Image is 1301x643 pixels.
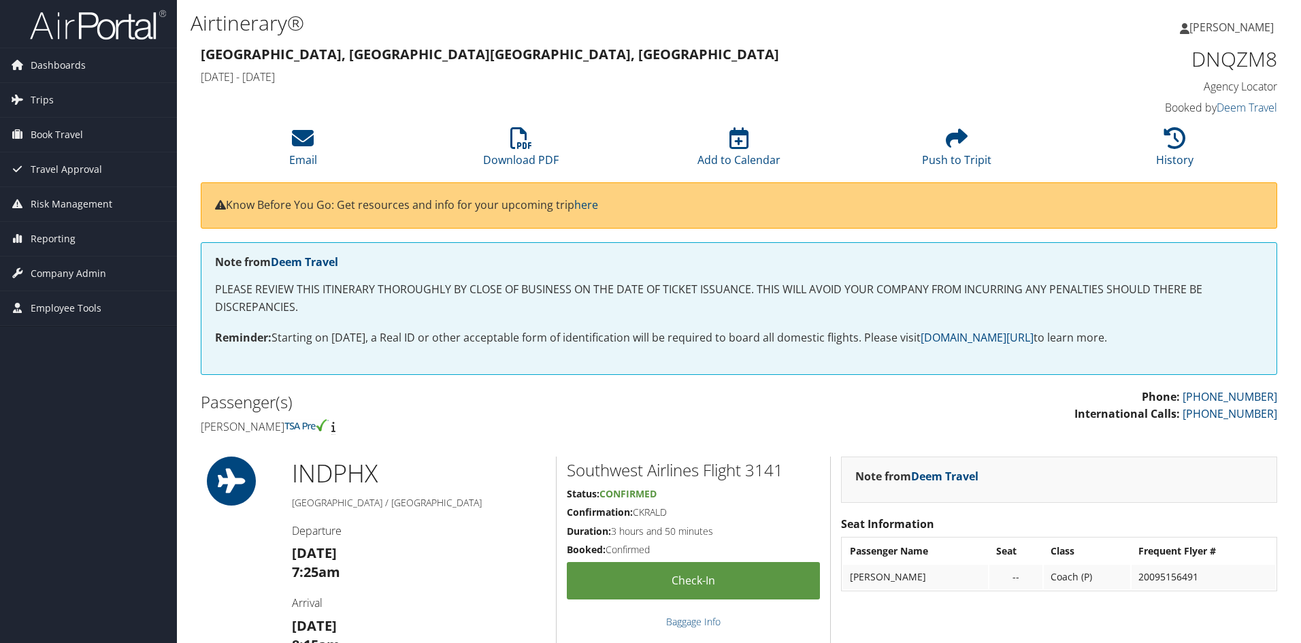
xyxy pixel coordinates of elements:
[921,330,1034,345] a: [DOMAIN_NAME][URL]
[989,539,1043,563] th: Seat
[271,254,338,269] a: Deem Travel
[855,469,978,484] strong: Note from
[843,565,987,589] td: [PERSON_NAME]
[911,469,978,484] a: Deem Travel
[31,222,76,256] span: Reporting
[1023,45,1277,73] h1: DNQZM8
[1132,539,1275,563] th: Frequent Flyer #
[215,330,271,345] strong: Reminder:
[201,391,729,414] h2: Passenger(s)
[292,496,546,510] h5: [GEOGRAPHIC_DATA] / [GEOGRAPHIC_DATA]
[996,571,1036,583] div: --
[567,543,820,557] h5: Confirmed
[567,506,820,519] h5: CKRALD
[1180,7,1287,48] a: [PERSON_NAME]
[31,291,101,325] span: Employee Tools
[841,516,934,531] strong: Seat Information
[215,197,1263,214] p: Know Before You Go: Get resources and info for your upcoming trip
[292,595,546,610] h4: Arrival
[1183,406,1277,421] a: [PHONE_NUMBER]
[215,254,338,269] strong: Note from
[483,135,559,167] a: Download PDF
[1044,565,1130,589] td: Coach (P)
[289,135,317,167] a: Email
[31,152,102,186] span: Travel Approval
[1156,135,1193,167] a: History
[574,197,598,212] a: here
[201,45,779,63] strong: [GEOGRAPHIC_DATA], [GEOGRAPHIC_DATA] [GEOGRAPHIC_DATA], [GEOGRAPHIC_DATA]
[215,281,1263,316] p: PLEASE REVIEW THIS ITINERARY THOROUGHLY BY CLOSE OF BUSINESS ON THE DATE OF TICKET ISSUANCE. THIS...
[1074,406,1180,421] strong: International Calls:
[201,69,1003,84] h4: [DATE] - [DATE]
[666,615,721,628] a: Baggage Info
[284,419,329,431] img: tsa-precheck.png
[292,457,546,491] h1: IND PHX
[1044,539,1130,563] th: Class
[1183,389,1277,404] a: [PHONE_NUMBER]
[1217,100,1277,115] a: Deem Travel
[30,9,166,41] img: airportal-logo.png
[31,257,106,291] span: Company Admin
[1023,100,1277,115] h4: Booked by
[191,9,922,37] h1: Airtinerary®
[1023,79,1277,94] h4: Agency Locator
[31,187,112,221] span: Risk Management
[567,506,633,518] strong: Confirmation:
[567,459,820,482] h2: Southwest Airlines Flight 3141
[1189,20,1274,35] span: [PERSON_NAME]
[567,525,611,538] strong: Duration:
[922,135,991,167] a: Push to Tripit
[1142,389,1180,404] strong: Phone:
[292,523,546,538] h4: Departure
[843,539,987,563] th: Passenger Name
[215,329,1263,347] p: Starting on [DATE], a Real ID or other acceptable form of identification will be required to boar...
[1132,565,1275,589] td: 20095156491
[292,616,337,635] strong: [DATE]
[599,487,657,500] span: Confirmed
[292,563,340,581] strong: 7:25am
[31,48,86,82] span: Dashboards
[31,83,54,117] span: Trips
[697,135,780,167] a: Add to Calendar
[567,525,820,538] h5: 3 hours and 50 minutes
[567,487,599,500] strong: Status:
[292,544,337,562] strong: [DATE]
[201,419,729,434] h4: [PERSON_NAME]
[31,118,83,152] span: Book Travel
[567,562,820,599] a: Check-in
[567,543,606,556] strong: Booked:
